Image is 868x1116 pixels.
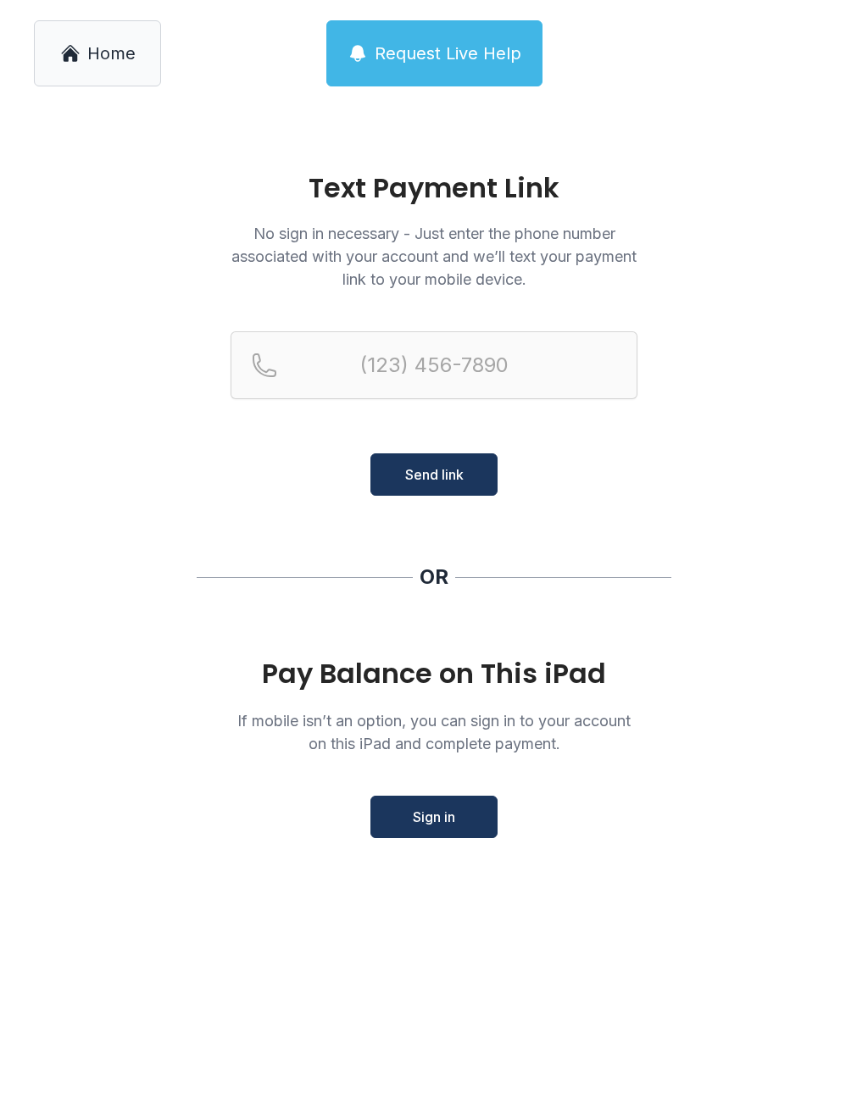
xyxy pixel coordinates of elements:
span: Request Live Help [375,42,521,65]
span: Sign in [413,807,455,827]
span: Home [87,42,136,65]
div: OR [420,564,448,591]
p: If mobile isn’t an option, you can sign in to your account on this iPad and complete payment. [231,709,637,755]
input: Reservation phone number [231,331,637,399]
span: Send link [405,464,464,485]
p: No sign in necessary - Just enter the phone number associated with your account and we’ll text yo... [231,222,637,291]
div: Pay Balance on This iPad [231,658,637,689]
h1: Text Payment Link [231,175,637,202]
